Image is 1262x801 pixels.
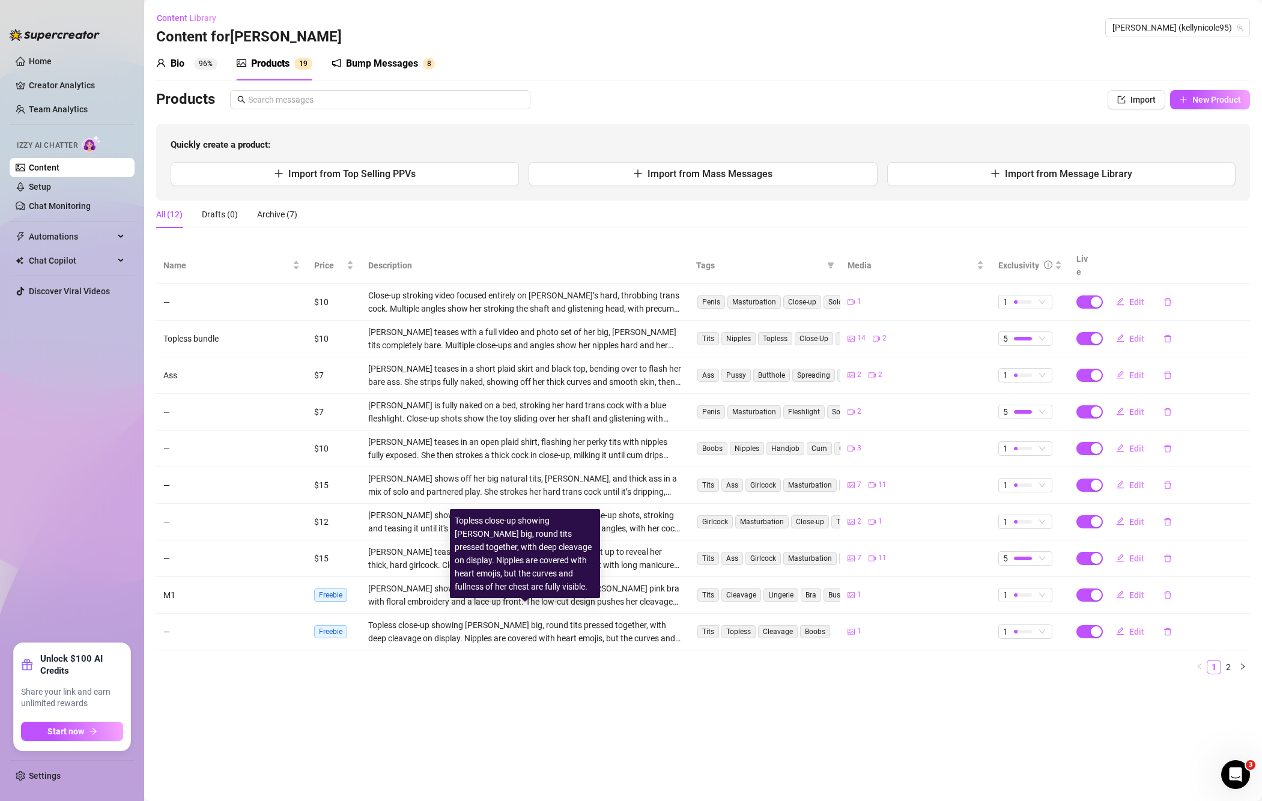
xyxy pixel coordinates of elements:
td: $10 [307,321,361,357]
button: Edit [1106,329,1154,348]
span: edit [1116,407,1124,416]
span: team [1236,24,1243,31]
button: Import from Message Library [887,162,1236,186]
h3: Content for [PERSON_NAME] [156,28,342,47]
span: picture [848,518,855,525]
span: delete [1163,444,1172,453]
button: Content Library [156,8,226,28]
span: edit [1116,517,1124,525]
span: 1 [878,516,882,527]
a: Settings [29,771,61,781]
span: Edit [1129,590,1144,600]
span: Edit [1129,554,1144,563]
span: filter [827,262,834,269]
span: Masturbation [727,295,781,309]
span: Nipples [730,442,764,455]
td: — [156,614,307,650]
span: 1 [1003,515,1008,528]
span: Chat Copilot [29,251,114,270]
span: Close-up [791,515,829,528]
img: logo-BBDzfeDw.svg [10,29,100,41]
span: 3 [857,443,861,454]
span: notification [332,58,341,68]
span: edit [1116,370,1124,379]
span: arrow-right [89,727,97,736]
span: gift [21,659,33,671]
span: 2 [857,406,861,417]
span: 11 [878,552,887,564]
span: video-camera [869,555,876,562]
th: Media [840,247,991,284]
span: delete [1163,408,1172,416]
td: — [156,540,307,577]
span: Edit [1129,297,1144,307]
span: Masturbation [837,369,891,382]
span: Edit [1129,407,1144,417]
span: import [1117,95,1126,104]
span: Close-Up [795,332,833,345]
span: delete [1163,591,1172,599]
td: — [156,467,307,504]
button: delete [1154,292,1182,312]
button: delete [1154,512,1182,531]
span: Tits [697,479,719,492]
span: 2 [857,369,861,381]
td: — [156,284,307,321]
span: Girlcock [697,515,733,528]
td: — [156,431,307,467]
span: 1 [857,296,861,307]
button: left [1192,660,1207,674]
span: edit [1116,334,1124,342]
div: [PERSON_NAME] teases in a short plaid skirt and black top, bending over to flash her bare ass. Sh... [368,362,682,388]
span: video-camera [873,335,880,342]
span: Cum [807,442,832,455]
th: Live [1069,247,1099,284]
span: Ass [697,369,719,382]
span: plus [990,169,1000,178]
span: 9 [303,59,308,68]
span: delete [1163,627,1172,636]
button: Edit [1106,585,1154,605]
a: 2 [1222,660,1235,674]
span: Tits [697,625,719,638]
span: picture [848,335,855,342]
button: delete [1154,329,1182,348]
li: 1 [1207,660,1221,674]
div: [PERSON_NAME] teases in a casual black dress before pulling it up to reveal her thick, hard girlc... [368,545,682,572]
span: 7 [857,552,861,564]
span: Busty [824,588,851,602]
span: 1 [1003,295,1008,309]
div: [PERSON_NAME] shows off her huge, round tits in a tight, [PERSON_NAME] pink bra with floral embro... [368,582,682,608]
span: Pussy [721,369,751,382]
span: Import [1130,95,1156,104]
span: video-camera [848,408,855,416]
span: Import from Top Selling PPVs [288,168,416,180]
div: Exclusivity [998,259,1039,272]
th: Name [156,247,307,284]
button: delete [1154,439,1182,458]
span: 7 [857,479,861,491]
span: 1 [1003,442,1008,455]
div: Topless close-up showing [PERSON_NAME] big, round tits pressed together, with deep cleavage on di... [455,514,595,593]
div: Bump Messages [346,56,418,71]
span: delete [1163,334,1172,343]
li: 2 [1221,660,1236,674]
div: [PERSON_NAME] shows off her big natural tits, [PERSON_NAME], and thick ass in a mix of solo and p... [368,472,682,498]
span: Freebie [314,588,347,602]
button: Edit [1106,402,1154,422]
td: Ass [156,357,307,394]
th: Tags [689,247,840,284]
button: Edit [1106,439,1154,458]
span: Cleavage [758,625,798,638]
iframe: Intercom live chat [1221,760,1250,789]
span: Tits [697,332,719,345]
button: delete [1154,402,1182,422]
a: Home [29,56,52,66]
span: Close-up [783,295,821,309]
span: 14 [857,333,866,344]
th: Description [361,247,689,284]
span: Masturbation [783,479,837,492]
span: Ass [721,552,743,565]
span: 11 [878,479,887,491]
span: Girlcock [745,552,781,565]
